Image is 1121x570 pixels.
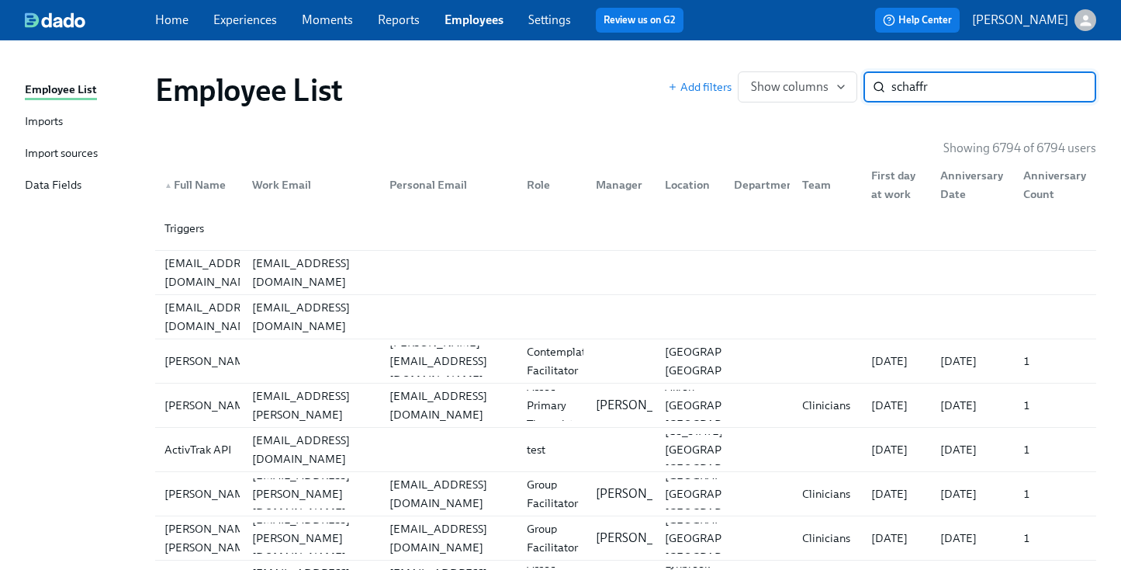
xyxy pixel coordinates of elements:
div: [GEOGRAPHIC_DATA] [GEOGRAPHIC_DATA] [GEOGRAPHIC_DATA] [659,466,785,522]
button: Help Center [875,8,960,33]
div: Location [652,169,721,200]
div: [PERSON_NAME][EMAIL_ADDRESS][PERSON_NAME][DOMAIN_NAME] [246,368,377,443]
div: First day at work [865,166,928,203]
div: Anniversary Date [928,169,1010,200]
a: Settings [528,12,571,27]
div: [PERSON_NAME][EMAIL_ADDRESS][DOMAIN_NAME] [383,333,514,389]
div: [DATE] [865,440,928,459]
a: Triggers [155,207,1096,251]
a: [PERSON_NAME] [PERSON_NAME][EMAIL_ADDRESS][PERSON_NAME][DOMAIN_NAME][EMAIL_ADDRESS][DOMAIN_NAME]G... [155,516,1096,561]
div: [EMAIL_ADDRESS][DOMAIN_NAME] [383,475,514,513]
div: [US_STATE] [GEOGRAPHIC_DATA] [GEOGRAPHIC_DATA] [659,422,785,478]
p: [PERSON_NAME] [972,12,1068,29]
div: [DATE] [934,440,1010,459]
div: ActivTrak API [158,440,240,459]
input: Search by name [891,71,1096,103]
div: Clinicians [796,485,859,503]
div: Manager [590,176,652,194]
div: First day at work [859,169,928,200]
div: [EMAIL_ADDRESS][PERSON_NAME][DOMAIN_NAME] [246,466,377,522]
a: [PERSON_NAME][EMAIL_ADDRESS][PERSON_NAME][DOMAIN_NAME][EMAIL_ADDRESS][DOMAIN_NAME]Group Facilitat... [155,472,1096,516]
a: dado [25,12,155,28]
a: Experiences [213,12,277,27]
a: Home [155,12,189,27]
a: [PERSON_NAME][PERSON_NAME][EMAIL_ADDRESS][DOMAIN_NAME]Contemplative Facilitator[GEOGRAPHIC_DATA],... [155,339,1096,384]
div: Full Name [158,176,240,194]
div: Work Email [246,176,377,194]
div: Location [659,176,721,194]
div: [EMAIL_ADDRESS][DOMAIN_NAME] [246,254,377,291]
div: Personal Email [377,169,514,200]
div: 1 [1017,440,1093,459]
div: 1 [1017,396,1093,415]
div: Manager [583,169,652,200]
a: Employee List [25,81,143,100]
div: Import sources [25,144,98,164]
a: Review us on G2 [604,12,676,28]
div: ActivTrak API[EMAIL_ADDRESS][DOMAIN_NAME]test[US_STATE] [GEOGRAPHIC_DATA] [GEOGRAPHIC_DATA][DATE]... [155,428,1096,471]
div: Personal Email [383,176,514,194]
div: [DATE] [865,529,928,547]
div: [EMAIL_ADDRESS][PERSON_NAME][DOMAIN_NAME] [246,510,377,566]
div: Clinicians [796,529,859,547]
div: [EMAIL_ADDRESS][DOMAIN_NAME][EMAIL_ADDRESS][DOMAIN_NAME] [155,295,1096,339]
div: Anniversary Count [1011,169,1093,200]
div: Team [790,169,859,200]
div: [DATE] [865,485,928,503]
div: [EMAIL_ADDRESS][DOMAIN_NAME] [246,431,377,468]
div: Role [514,169,583,200]
div: [GEOGRAPHIC_DATA] [GEOGRAPHIC_DATA] [GEOGRAPHIC_DATA] [659,510,785,566]
div: [DATE] [934,485,1010,503]
a: [PERSON_NAME][PERSON_NAME][EMAIL_ADDRESS][PERSON_NAME][DOMAIN_NAME][EMAIL_ADDRESS][DOMAIN_NAME]As... [155,384,1096,428]
div: [DATE] [865,352,928,370]
div: Anniversary Count [1017,166,1093,203]
button: Review us on G2 [596,8,683,33]
button: Add filters [668,79,732,95]
div: Data Fields [25,176,81,196]
div: [PERSON_NAME] [PERSON_NAME] [158,520,261,557]
div: [DATE] [934,352,1010,370]
div: [PERSON_NAME] [158,396,261,415]
h1: Employee List [155,71,343,109]
a: ActivTrak API[EMAIL_ADDRESS][DOMAIN_NAME]test[US_STATE] [GEOGRAPHIC_DATA] [GEOGRAPHIC_DATA][DATE]... [155,428,1096,472]
div: 1 [1017,352,1093,370]
div: Triggers [155,207,1096,250]
div: Imports [25,113,63,132]
p: [PERSON_NAME] [596,397,692,414]
div: Group Facilitator [521,520,584,557]
div: test [521,440,583,459]
div: Employee List [25,81,97,100]
div: ▲Full Name [158,169,240,200]
div: [EMAIL_ADDRESS][DOMAIN_NAME] [158,298,268,335]
div: [DATE] [865,396,928,415]
a: [EMAIL_ADDRESS][DOMAIN_NAME][EMAIL_ADDRESS][DOMAIN_NAME] [155,295,1096,339]
div: Assoc Primary Therapist [521,377,583,433]
div: [PERSON_NAME] [158,352,261,370]
button: Show columns [738,71,857,103]
span: Show columns [751,79,844,95]
div: [EMAIL_ADDRESS][DOMAIN_NAME] [383,520,514,557]
button: [PERSON_NAME] [972,9,1096,31]
div: [EMAIL_ADDRESS][DOMAIN_NAME] [158,254,268,291]
div: [DATE] [934,396,1010,415]
div: [EMAIL_ADDRESS][DOMAIN_NAME] [383,387,514,424]
div: [DATE] [934,529,1010,547]
img: dado [25,12,85,28]
div: [GEOGRAPHIC_DATA], [GEOGRAPHIC_DATA] [659,342,788,380]
div: Clinicians [796,396,859,415]
div: [EMAIL_ADDRESS][DOMAIN_NAME] [246,298,377,335]
div: [PERSON_NAME] [158,485,261,503]
div: Role [521,176,583,194]
a: [EMAIL_ADDRESS][DOMAIN_NAME][EMAIL_ADDRESS][DOMAIN_NAME] [155,251,1096,295]
div: [PERSON_NAME][EMAIL_ADDRESS][PERSON_NAME][DOMAIN_NAME][EMAIL_ADDRESS][DOMAIN_NAME]Group Facilitat... [155,472,1096,516]
div: 1 [1017,485,1093,503]
div: [EMAIL_ADDRESS][DOMAIN_NAME][EMAIL_ADDRESS][DOMAIN_NAME] [155,251,1096,294]
a: Moments [302,12,353,27]
div: Team [796,176,859,194]
a: Employees [445,12,503,27]
div: Department [721,169,791,200]
div: Group Facilitator [521,475,584,513]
